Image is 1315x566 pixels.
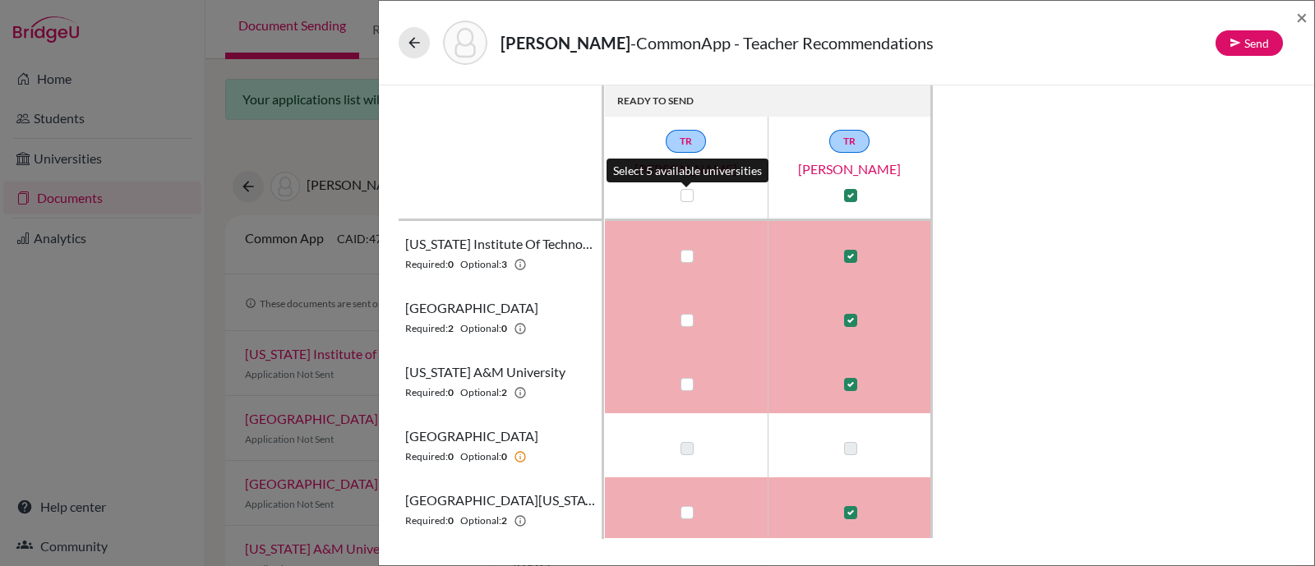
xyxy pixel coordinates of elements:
a: TR [666,130,706,153]
span: Optional: [460,449,501,464]
span: [GEOGRAPHIC_DATA][US_STATE] [405,490,595,510]
b: 0 [448,385,454,400]
a: TR [829,130,870,153]
b: 0 [501,321,507,336]
b: 2 [501,513,507,528]
th: READY TO SEND [604,85,933,117]
span: Required: [405,321,448,336]
button: Send [1216,30,1283,56]
span: Required: [405,449,448,464]
span: Optional: [460,513,501,528]
span: Optional: [460,321,501,336]
span: Required: [405,513,448,528]
b: 0 [448,257,454,272]
span: Optional: [460,385,501,400]
span: - CommonApp - Teacher Recommendations [630,33,934,53]
b: 0 [501,449,507,464]
span: Required: [405,257,448,272]
a: [PERSON_NAME] [768,159,932,179]
div: Select 5 available universities [607,159,768,182]
span: [US_STATE] A&M University [405,362,565,382]
strong: [PERSON_NAME] [501,33,630,53]
b: 0 [448,449,454,464]
span: [GEOGRAPHIC_DATA] [405,298,538,318]
b: 2 [448,321,454,336]
span: [GEOGRAPHIC_DATA] [405,426,538,446]
button: Close [1296,7,1308,27]
span: × [1296,5,1308,29]
span: Required: [405,385,448,400]
span: [US_STATE] Institute of Technology [405,234,595,254]
b: 2 [501,385,507,400]
b: 0 [448,513,454,528]
b: 3 [501,257,507,272]
span: Optional: [460,257,501,272]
